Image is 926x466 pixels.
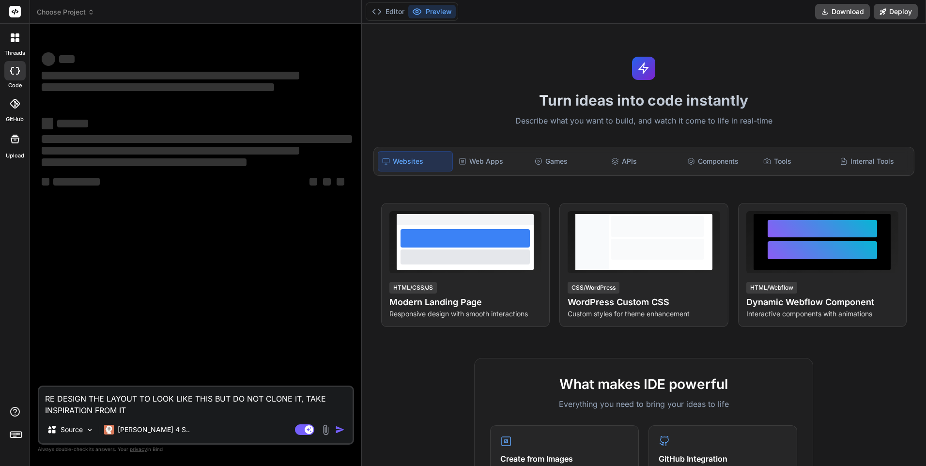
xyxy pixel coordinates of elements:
[368,115,921,127] p: Describe what you want to build, and watch it come to life in real-time
[490,374,797,394] h2: What makes IDE powerful
[6,152,24,160] label: Upload
[86,426,94,434] img: Pick Models
[607,151,681,171] div: APIs
[659,453,787,465] h4: GitHub Integration
[759,151,833,171] div: Tools
[746,309,899,319] p: Interactive components with animations
[337,178,344,186] span: ‌
[683,151,757,171] div: Components
[61,425,83,435] p: Source
[104,425,114,435] img: Claude 4 Sonnet
[389,295,542,309] h4: Modern Landing Page
[53,178,100,186] span: ‌
[42,72,299,79] span: ‌
[874,4,918,19] button: Deploy
[42,158,247,166] span: ‌
[42,83,274,91] span: ‌
[57,120,88,127] span: ‌
[59,55,75,63] span: ‌
[38,445,354,454] p: Always double-check its answers. Your in Bind
[42,178,49,186] span: ‌
[323,178,331,186] span: ‌
[568,295,720,309] h4: WordPress Custom CSS
[4,49,25,57] label: threads
[42,147,299,155] span: ‌
[500,453,629,465] h4: Create from Images
[746,295,899,309] h4: Dynamic Webflow Component
[408,5,456,18] button: Preview
[836,151,910,171] div: Internal Tools
[368,92,921,109] h1: Turn ideas into code instantly
[118,425,190,435] p: [PERSON_NAME] 4 S..
[455,151,529,171] div: Web Apps
[490,398,797,410] p: Everything you need to bring your ideas to life
[37,7,94,17] span: Choose Project
[368,5,408,18] button: Editor
[568,309,720,319] p: Custom styles for theme enhancement
[42,135,352,143] span: ‌
[378,151,453,171] div: Websites
[746,282,797,294] div: HTML/Webflow
[815,4,870,19] button: Download
[531,151,605,171] div: Games
[568,282,619,294] div: CSS/WordPress
[389,282,437,294] div: HTML/CSS/JS
[130,446,147,452] span: privacy
[335,425,345,435] img: icon
[42,118,53,129] span: ‌
[6,115,24,124] label: GitHub
[39,387,353,416] textarea: RE DESIGN THE LAYOUT TO LOOK LIKE THIS BUT DO NOT CLONE IT, TAKE INSPIRATION FROM IT
[42,52,55,66] span: ‌
[389,309,542,319] p: Responsive design with smooth interactions
[8,81,22,90] label: code
[309,178,317,186] span: ‌
[320,424,331,435] img: attachment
